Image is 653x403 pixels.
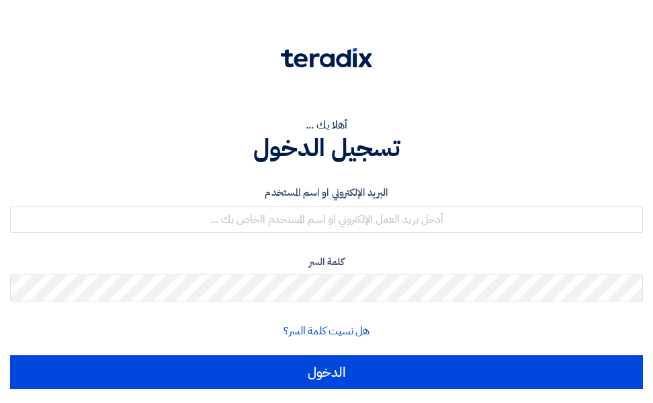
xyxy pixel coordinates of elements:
[10,206,643,233] input: أدخل بريد العمل الإلكتروني او اسم المستخدم الخاص بك ...
[10,185,643,200] label: البريد الإلكتروني او اسم المستخدم
[10,133,643,163] h1: تسجيل الدخول
[10,355,643,389] input: الدخول
[10,117,643,133] div: أهلا بك ...
[281,48,372,68] img: Teradix logo
[10,254,643,270] label: كلمة السر
[284,323,369,339] a: هل نسيت كلمة السر؟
